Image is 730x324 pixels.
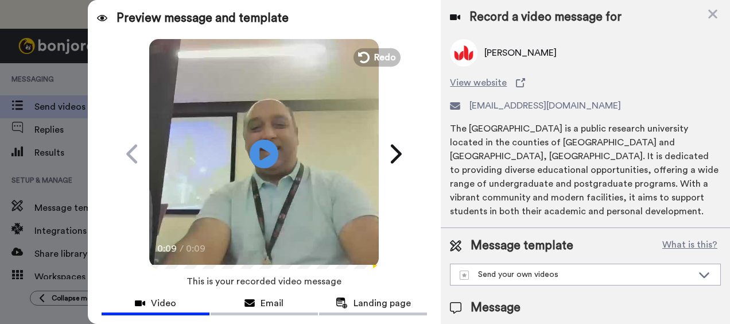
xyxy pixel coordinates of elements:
span: 0:09 [186,242,206,256]
span: / [180,242,184,256]
span: [EMAIL_ADDRESS][DOMAIN_NAME] [469,99,621,113]
span: Landing page [354,296,411,310]
button: What is this? [659,237,721,254]
span: This is your recorded video message [187,269,341,294]
span: Message [471,299,521,317]
div: The [GEOGRAPHIC_DATA] is a public research university located in the counties of [GEOGRAPHIC_DATA... [450,122,721,218]
span: 0:09 [157,242,177,256]
span: Video [151,296,176,310]
img: demo-template.svg [460,271,469,280]
span: Email [261,296,284,310]
span: Message template [471,237,573,254]
div: Send your own videos [460,269,693,280]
